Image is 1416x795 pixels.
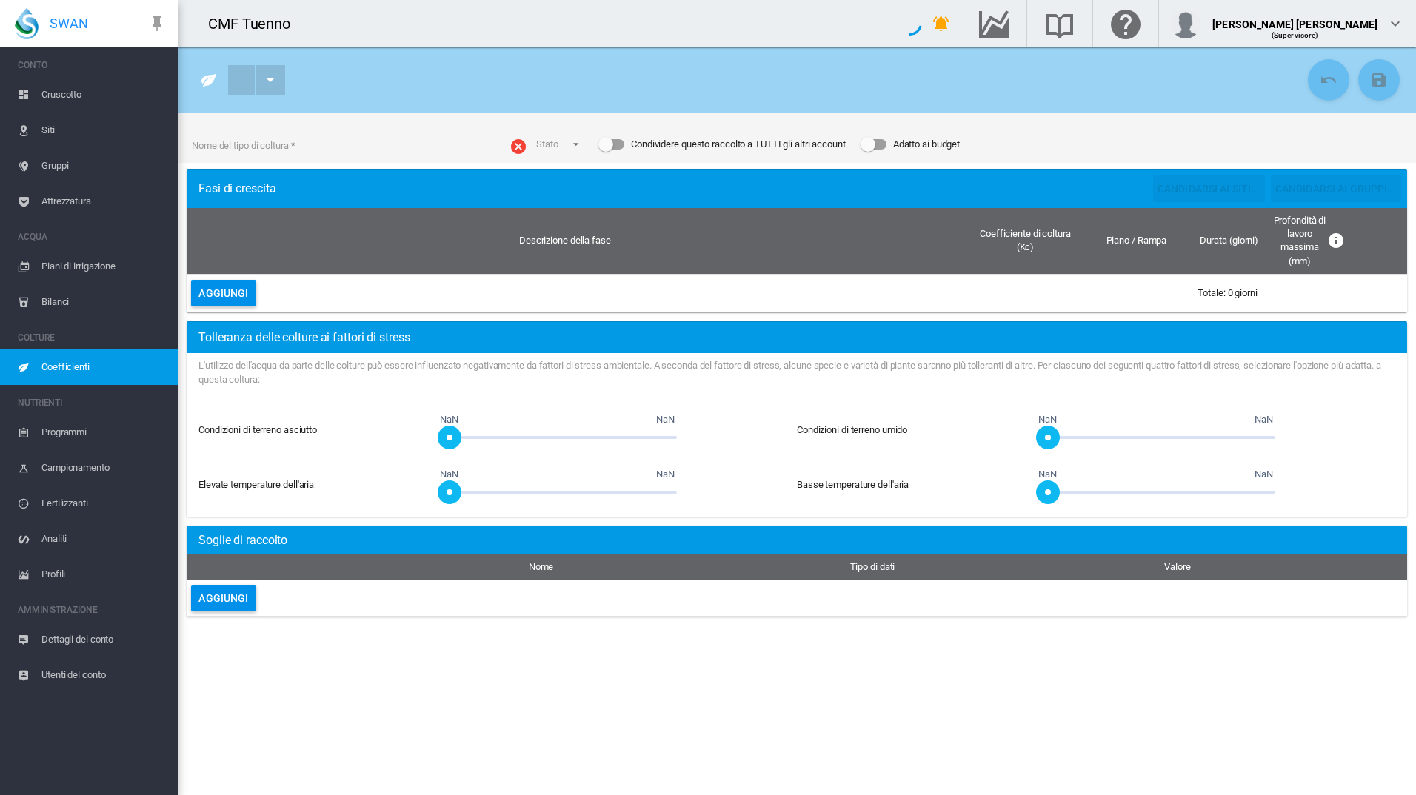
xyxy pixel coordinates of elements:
[438,412,461,427] span: NaN
[191,280,256,306] button: Aggiungi
[41,113,166,148] span: Siti
[41,657,166,693] span: Utenti del conto
[41,249,166,284] span: Piani di irrigazione
[18,598,166,622] span: AMMINISTRAZIONE
[1042,15,1078,33] md-icon: Ricerca nella base di conoscenze
[797,424,907,435] span: Condizioni di terreno umido
[50,14,88,33] span: SWAN
[932,15,950,33] md-icon: icon-bell-ring
[41,486,166,521] span: Fertilizzanti
[529,561,554,572] span: Nome
[1108,15,1143,33] md-icon: Fare clic qui per ottenere assistenza
[191,585,256,611] button: Aggiungi
[980,228,1071,252] span: Coefficiente di coltura (Kc)
[1171,9,1200,38] img: profile.jpg
[1320,71,1337,89] md-icon: icon-undo
[631,134,846,155] div: Condividere questo raccolto a TUTTI gli altri account
[1252,412,1275,427] span: NaN
[198,479,314,490] span: Elevate temperature dell'aria
[1212,11,1377,26] div: [PERSON_NAME] [PERSON_NAME]
[1036,412,1059,427] span: NaN
[18,225,166,249] span: ACQUA
[198,424,317,435] label: Condizioni di terreno asciutto
[41,349,166,385] span: Coefficienti
[1036,467,1059,482] span: NaN
[1370,71,1388,89] md-icon: icon-content-save
[41,77,166,113] span: Cruscotto
[18,326,166,349] span: COLTURE
[598,133,846,155] md-switch: Condividere questo raccolto a TUTTI gli altri account
[41,557,166,592] span: Profili
[198,329,410,346] span: Tolleranza delle colture ai fattori di stress
[519,235,611,246] span: Descrizione della fase
[1272,214,1327,268] span: Profondità di lavoro massima
[200,71,218,89] md-icon: icon-leaf
[41,184,166,219] span: Attrezzatura
[41,521,166,557] span: Analiti
[861,133,960,155] md-switch: Adatto ai budget
[208,13,304,34] div: CMF Tuenno
[535,133,585,155] md-select: Stato
[1164,561,1190,572] span: Valore
[1200,235,1259,246] span: Durata (giorni)
[1271,175,1401,202] button: Candidarsi ai gruppi...
[976,15,1012,33] md-icon: Vai all'hub dei dati
[1327,232,1345,249] md-icon: Profondità di lavoro massima opzionale per la coltura per data, che rappresenta il fondo della zo...
[1106,235,1167,246] span: Piano / Rampa
[148,15,166,33] md-icon: icon-pin
[654,412,677,427] span: NaN
[256,65,285,95] button: Navigazione rapida verso altre colture
[654,467,677,482] span: NaN
[797,479,909,490] span: Basse temperature dell'aria
[1308,59,1349,101] button: Annullamento delle modifiche
[41,450,166,486] span: Campionamento
[41,622,166,657] span: Dettagli del conto
[1153,175,1265,202] button: Candidarsi ai siti...
[1252,467,1275,482] span: NaN
[41,284,166,320] span: Bilanci
[18,391,166,415] span: NUTRIENTI
[194,65,224,95] button: Fare clic per andare all'elenco delle colture
[15,8,39,39] img: SWAN-Landscape-Logo-Colour-drop.png
[1192,274,1407,312] td: Totale: 0 giorni
[1358,59,1400,101] button: Salva le modifiche
[18,53,166,77] span: CONTO
[926,9,956,38] button: icon-bell-ring
[198,174,275,203] span: Coefficienti colturali
[893,134,960,155] div: Adatto ai budget
[438,467,461,482] span: NaN
[41,148,166,184] span: Gruppi
[198,526,287,554] span: Coefficienti colturali
[1272,31,1319,39] span: (Supervisore)
[850,561,895,572] span: Tipo di dati
[1386,15,1404,33] md-icon: icon-chevron-down
[198,359,1395,397] div: L'utilizzo dell'acqua da parte delle colture può essere influenzato negativamente da fattori di s...
[261,71,279,89] md-icon: icon-menu-down
[41,415,166,450] span: Programmi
